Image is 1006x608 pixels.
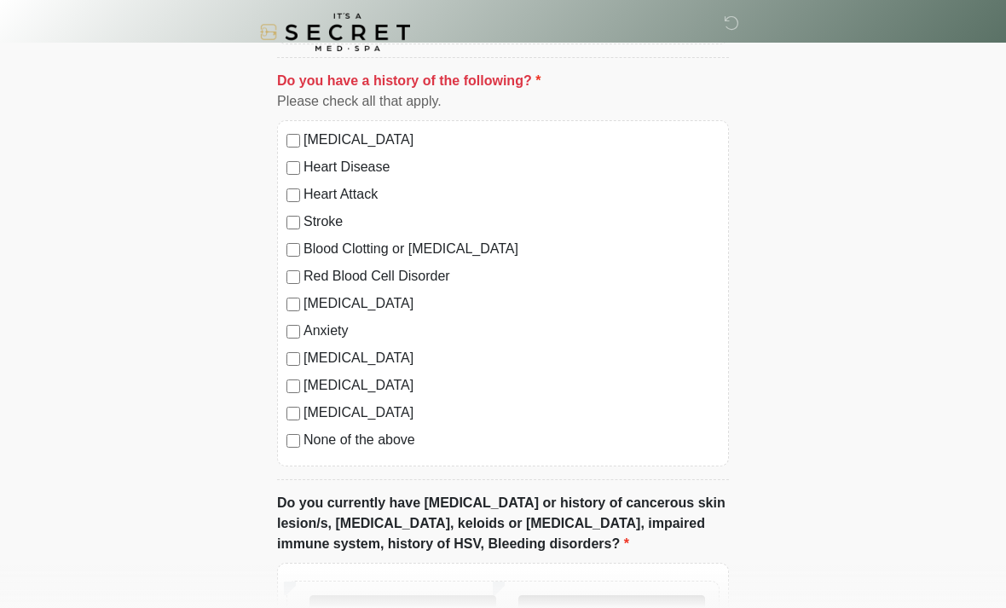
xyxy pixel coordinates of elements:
label: Do you have a history of the following? [277,71,541,91]
input: Heart Attack [286,188,300,202]
label: [MEDICAL_DATA] [304,375,720,396]
input: Blood Clotting or [MEDICAL_DATA] [286,243,300,257]
input: [MEDICAL_DATA] [286,352,300,366]
input: [MEDICAL_DATA] [286,379,300,393]
div: Please check all that apply. [277,91,729,112]
label: Do you currently have [MEDICAL_DATA] or history of cancerous skin lesion/s, [MEDICAL_DATA], keloi... [277,493,729,554]
label: [MEDICAL_DATA] [304,293,720,314]
label: Stroke [304,211,720,232]
img: It's A Secret Med Spa Logo [260,13,410,51]
input: Stroke [286,216,300,229]
input: [MEDICAL_DATA] [286,134,300,148]
input: [MEDICAL_DATA] [286,407,300,420]
label: [MEDICAL_DATA] [304,348,720,368]
label: None of the above [304,430,720,450]
label: Heart Disease [304,157,720,177]
input: Heart Disease [286,161,300,175]
label: [MEDICAL_DATA] [304,402,720,423]
input: [MEDICAL_DATA] [286,298,300,311]
label: [MEDICAL_DATA] [304,130,720,150]
label: Blood Clotting or [MEDICAL_DATA] [304,239,720,259]
label: Red Blood Cell Disorder [304,266,720,287]
input: None of the above [286,434,300,448]
label: Heart Attack [304,184,720,205]
input: Anxiety [286,325,300,339]
label: Anxiety [304,321,720,341]
input: Red Blood Cell Disorder [286,270,300,284]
